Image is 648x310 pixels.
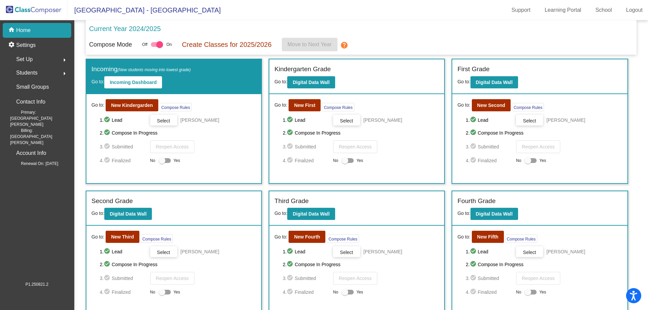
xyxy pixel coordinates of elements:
span: [GEOGRAPHIC_DATA] - [GEOGRAPHIC_DATA] [67,5,221,16]
b: Digital Data Wall [293,211,329,217]
span: 2. Compose In Progress [100,129,256,137]
button: Select [150,115,177,125]
span: Yes [539,157,546,165]
mat-icon: check_circle [287,129,295,137]
button: Select [333,246,360,257]
span: 3. Submitted [283,274,330,282]
span: Select [157,118,170,123]
mat-icon: check_circle [470,116,478,124]
button: Reopen Access [150,272,194,285]
span: (New students moving into lowest grade) [117,67,191,72]
a: School [590,5,617,16]
mat-icon: check_circle [104,288,112,296]
span: Move to Next Year [288,41,332,47]
span: Go to: [274,79,287,84]
span: 4. Finalized [466,288,513,296]
button: Reopen Access [333,272,377,285]
span: Select [157,250,170,255]
span: Billing: [GEOGRAPHIC_DATA][PERSON_NAME] [10,128,71,146]
span: Yes [356,288,363,296]
button: Digital Data Wall [287,208,335,220]
span: Select [340,250,353,255]
span: Reopen Access [522,144,555,149]
mat-icon: check_circle [470,288,478,296]
span: Go to: [91,210,104,216]
b: New Fifth [477,234,498,239]
span: On [166,41,172,48]
span: No [150,158,155,164]
label: Incoming [91,64,191,74]
p: Settings [16,41,36,49]
p: Create Classes for 2025/2026 [182,39,272,50]
button: Compose Rules [322,103,354,111]
span: 4. Finalized [283,157,330,165]
span: 4. Finalized [466,157,513,165]
a: Support [506,5,536,16]
a: Logout [621,5,648,16]
span: Reopen Access [339,276,372,281]
span: Reopen Access [522,276,555,281]
label: Second Grade [91,196,133,206]
button: Move to Next Year [282,38,337,51]
span: Go to: [457,102,470,109]
mat-icon: check_circle [470,248,478,256]
button: Digital Data Wall [287,76,335,88]
b: New Third [111,234,134,239]
b: New Kindergarden [111,103,153,108]
span: Select [523,250,536,255]
mat-icon: check_circle [287,116,295,124]
button: Reopen Access [516,272,560,285]
span: [PERSON_NAME] [181,117,219,123]
span: Yes [173,288,180,296]
b: Incoming Dashboard [110,80,157,85]
button: New Second [472,99,511,111]
button: Compose Rules [141,234,173,243]
mat-icon: check_circle [470,143,478,151]
span: Set Up [16,55,33,64]
span: 2. Compose In Progress [100,260,256,269]
button: Compose Rules [505,234,537,243]
a: Learning Portal [539,5,587,16]
span: 1. Lead [466,248,513,256]
span: 3. Submitted [100,274,146,282]
button: New Fourth [289,231,325,243]
span: Go to: [457,233,470,241]
span: Students [16,68,37,78]
span: Go to: [457,79,470,84]
label: Third Grade [274,196,308,206]
button: Incoming Dashboard [104,76,162,88]
label: Kindergarten Grade [274,64,331,74]
b: Digital Data Wall [476,211,513,217]
mat-icon: arrow_right [60,56,69,64]
span: 1. Lead [466,116,513,124]
button: Reopen Access [516,140,560,153]
span: [PERSON_NAME] [363,117,402,123]
b: New First [294,103,315,108]
span: Go to: [91,233,104,241]
span: Yes [356,157,363,165]
button: New Third [106,231,139,243]
mat-icon: check_circle [470,129,478,137]
span: 1. Lead [100,116,146,124]
span: Reopen Access [156,144,189,149]
mat-icon: check_circle [470,260,478,269]
mat-icon: check_circle [287,274,295,282]
mat-icon: check_circle [104,116,112,124]
button: Reopen Access [150,140,194,153]
span: Go to: [274,210,287,216]
span: Select [523,118,536,123]
span: Yes [173,157,180,165]
button: Compose Rules [512,103,544,111]
button: Select [333,115,360,125]
p: Small Groups [16,82,49,92]
label: Fourth Grade [457,196,495,206]
span: 4. Finalized [283,288,330,296]
button: New Fifth [472,231,504,243]
button: New Kindergarden [106,99,158,111]
span: No [150,289,155,295]
span: 1. Lead [283,116,330,124]
mat-icon: check_circle [287,143,295,151]
span: 2. Compose In Progress [466,260,622,269]
b: Digital Data Wall [476,80,513,85]
mat-icon: arrow_right [60,69,69,78]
